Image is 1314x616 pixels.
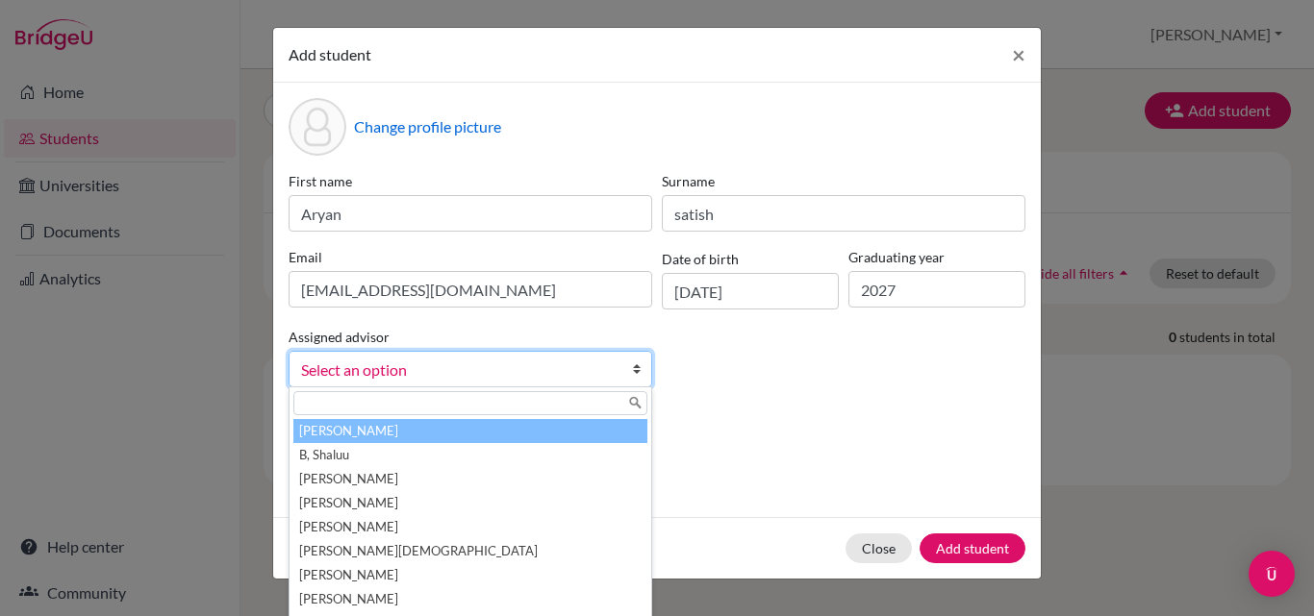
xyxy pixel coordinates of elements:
p: Parents [289,418,1025,441]
li: B, Shaluu [293,443,647,467]
span: × [1012,40,1025,68]
li: [PERSON_NAME] [293,491,647,515]
button: Close [846,533,912,563]
label: Graduating year [848,247,1025,267]
span: Select an option [301,357,615,382]
label: Date of birth [662,249,739,269]
li: [PERSON_NAME] [293,515,647,539]
label: First name [289,171,652,191]
button: Close [997,28,1041,82]
li: [PERSON_NAME][DEMOGRAPHIC_DATA] [293,539,647,563]
input: dd/mm/yyyy [662,273,839,309]
li: [PERSON_NAME] [293,467,647,491]
label: Assigned advisor [289,327,390,347]
div: Profile picture [289,98,346,156]
label: Surname [662,171,1025,191]
label: Email [289,247,652,267]
li: [PERSON_NAME] [293,587,647,611]
button: Add student [920,533,1025,563]
li: [PERSON_NAME] [293,419,647,443]
li: [PERSON_NAME] [293,563,647,587]
span: Add student [289,45,371,63]
div: Open Intercom Messenger [1249,551,1295,597]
